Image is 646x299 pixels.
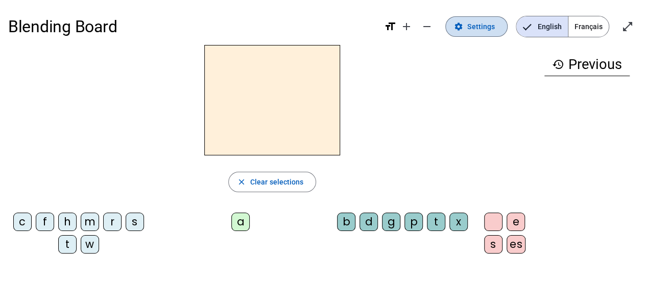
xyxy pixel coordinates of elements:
div: g [382,213,400,231]
button: Clear selections [228,172,317,192]
div: h [58,213,77,231]
div: s [484,235,503,254]
mat-button-toggle-group: Language selection [516,16,609,37]
span: Français [568,16,609,37]
div: e [507,213,525,231]
div: d [360,213,378,231]
div: w [81,235,99,254]
button: Enter full screen [617,16,638,37]
span: Clear selections [250,176,304,188]
mat-icon: settings [454,22,463,31]
h3: Previous [544,53,630,76]
div: p [404,213,423,231]
div: c [13,213,32,231]
mat-icon: close [237,177,246,187]
button: Decrease font size [417,16,437,37]
mat-icon: remove [421,20,433,33]
div: b [337,213,355,231]
button: Increase font size [396,16,417,37]
mat-icon: format_size [384,20,396,33]
div: t [58,235,77,254]
div: es [507,235,525,254]
mat-icon: open_in_full [621,20,634,33]
div: t [427,213,445,231]
div: a [231,213,250,231]
mat-icon: history [552,58,564,71]
div: m [81,213,99,231]
div: r [103,213,122,231]
div: f [36,213,54,231]
span: Settings [467,20,495,33]
h1: Blending Board [8,10,376,43]
mat-icon: add [400,20,413,33]
span: English [516,16,568,37]
div: x [449,213,468,231]
button: Settings [445,16,508,37]
div: s [126,213,144,231]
